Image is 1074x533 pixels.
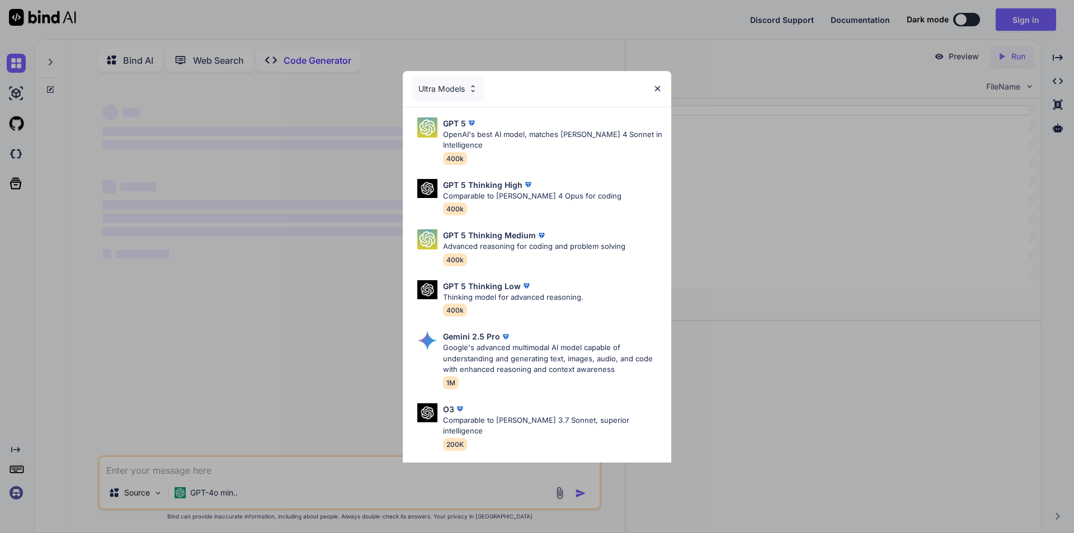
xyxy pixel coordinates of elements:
[443,179,522,191] p: GPT 5 Thinking High
[443,331,500,342] p: Gemini 2.5 Pro
[417,280,437,300] img: Pick Models
[500,331,511,342] img: premium
[443,241,625,252] p: Advanced reasoning for coding and problem solving
[443,152,467,165] span: 400k
[466,117,477,129] img: premium
[443,376,459,389] span: 1M
[536,230,547,241] img: premium
[468,84,478,93] img: Pick Models
[454,403,465,414] img: premium
[417,331,437,351] img: Pick Models
[443,129,662,151] p: OpenAI's best AI model, matches [PERSON_NAME] 4 Sonnet in Intelligence
[443,117,466,129] p: GPT 5
[417,229,437,249] img: Pick Models
[443,304,467,317] span: 400k
[417,403,437,423] img: Pick Models
[417,117,437,138] img: Pick Models
[443,403,454,415] p: O3
[521,280,532,291] img: premium
[443,202,467,215] span: 400k
[443,415,662,437] p: Comparable to [PERSON_NAME] 3.7 Sonnet, superior intelligence
[443,229,536,241] p: GPT 5 Thinking Medium
[412,77,484,101] div: Ultra Models
[443,438,467,451] span: 200K
[653,84,662,93] img: close
[522,179,534,190] img: premium
[443,253,467,266] span: 400k
[443,342,662,375] p: Google's advanced multimodal AI model capable of understanding and generating text, images, audio...
[417,179,437,199] img: Pick Models
[443,292,583,303] p: Thinking model for advanced reasoning.
[443,191,621,202] p: Comparable to [PERSON_NAME] 4 Opus for coding
[443,280,521,292] p: GPT 5 Thinking Low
